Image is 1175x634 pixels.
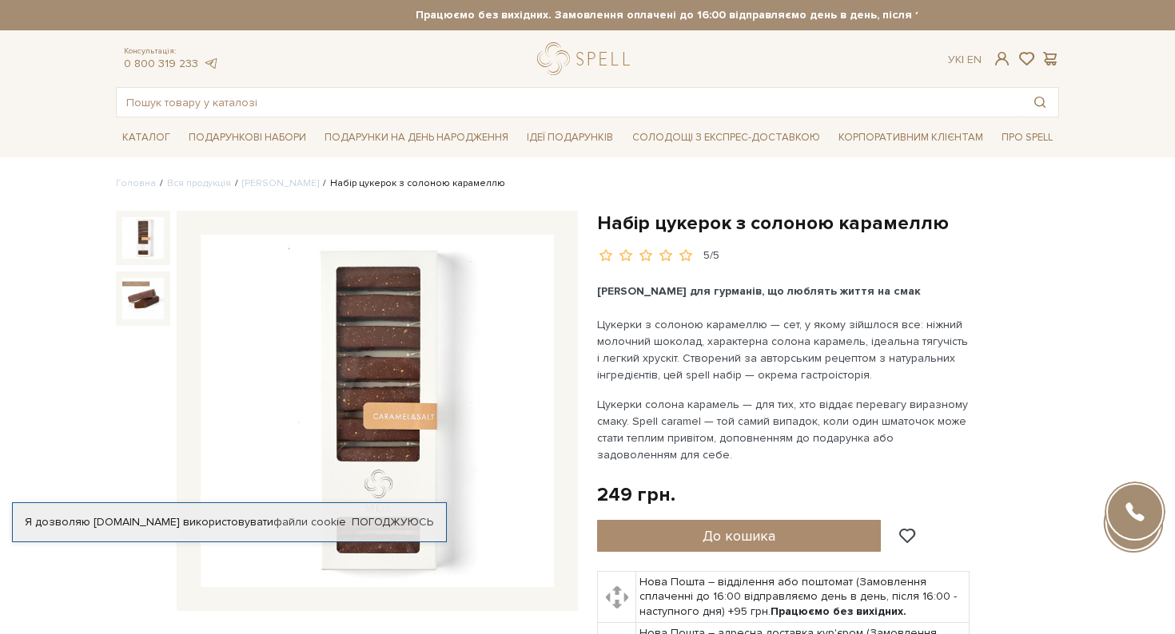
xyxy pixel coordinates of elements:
span: Цукерки з солоною карамеллю — сет, у якому зійшлося все: ніжний молочний шоколад, характерна соло... [597,318,971,382]
a: Головна [116,177,156,189]
span: Про Spell [995,125,1059,150]
img: Набір цукерок з солоною карамеллю [122,217,164,259]
li: Набір цукерок з солоною карамеллю [319,176,505,191]
a: En [967,53,982,66]
img: Набір цукерок з солоною карамеллю [122,278,164,319]
a: logo [537,42,637,75]
a: Солодощі з експрес-доставкою [626,124,826,151]
button: До кошика [597,520,881,552]
span: Каталог [116,125,177,150]
a: 0 800 319 233 [124,57,198,70]
span: | [962,53,964,66]
img: Набір цукерок з солоною карамеллю [201,235,554,588]
div: Я дозволяю [DOMAIN_NAME] використовувати [13,515,446,529]
a: Вся продукція [167,177,231,189]
input: Пошук товару у каталозі [117,88,1022,117]
a: Корпоративним клієнтам [832,124,990,151]
div: 249 грн. [597,482,675,507]
span: Подарункові набори [182,125,313,150]
span: Цукерки солона карамель — для тих, хто віддає перевагу виразному смаку. Spell caramel — той самий... [597,398,971,462]
a: файли cookie [273,515,346,529]
div: Ук [948,53,982,67]
h1: Набір цукерок з солоною карамеллю [597,211,1059,236]
b: Працюємо без вихідних. [771,604,906,618]
span: Консультація: [124,46,218,57]
a: telegram [202,57,218,70]
a: [PERSON_NAME] [242,177,319,189]
td: Нова Пошта – відділення або поштомат (Замовлення сплаченні до 16:00 відправляємо день в день, піс... [636,572,970,623]
div: 5/5 [703,248,719,264]
button: Пошук товару у каталозі [1022,88,1058,117]
span: Ідеї подарунків [520,125,619,150]
span: [PERSON_NAME] для гурманів, що люблять життя на смак [597,284,921,298]
span: До кошика [703,527,775,545]
span: Подарунки на День народження [318,125,515,150]
a: Погоджуюсь [352,515,433,529]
